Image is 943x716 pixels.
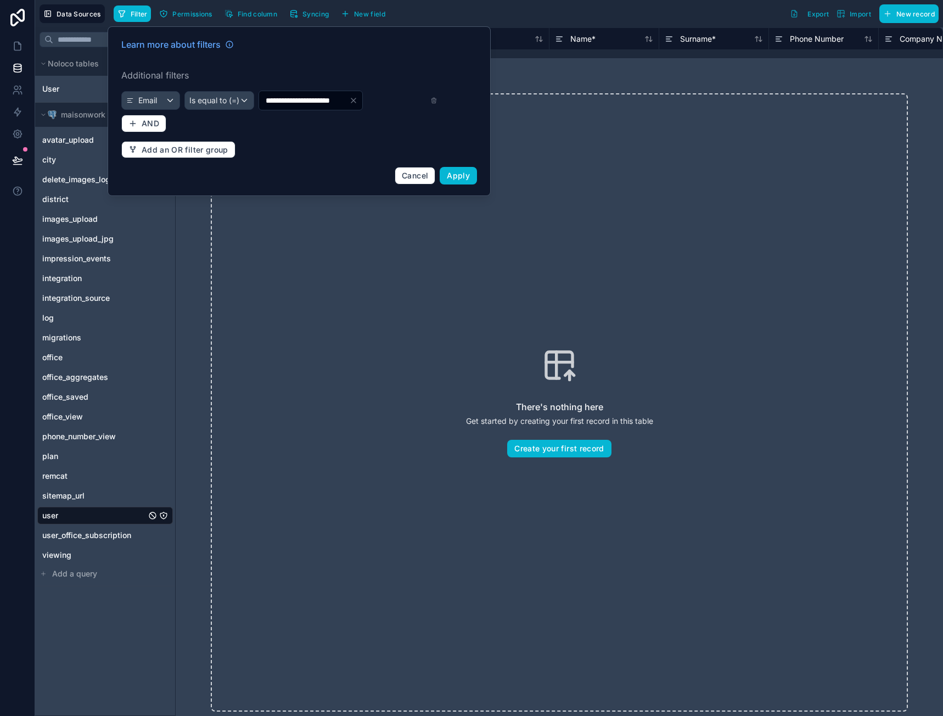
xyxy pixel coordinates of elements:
[516,400,603,413] h2: There's nothing here
[285,5,333,22] button: Syncing
[833,4,875,23] button: Import
[138,95,157,106] span: Email
[142,145,228,155] span: Add an OR filter group
[121,38,234,51] a: Learn more about filters
[184,91,254,110] button: Is equal to (=)
[337,5,389,22] button: New field
[850,10,871,18] span: Import
[131,10,148,18] span: Filter
[466,416,653,427] p: Get started by creating your first record in this table
[402,171,428,180] span: Cancel
[189,95,239,106] span: Is equal to (=)
[570,33,596,44] span: Name *
[121,115,166,132] button: AND
[879,4,939,23] button: New record
[155,5,216,22] button: Permissions
[349,96,362,105] button: Clear
[114,5,151,22] button: Filter
[142,119,159,128] span: AND
[302,10,329,18] span: Syncing
[121,69,477,82] label: Additional filters
[40,4,105,23] button: Data Sources
[285,5,337,22] a: Syncing
[121,91,180,110] button: Email
[57,10,101,18] span: Data Sources
[875,4,939,23] a: New record
[238,10,277,18] span: Find column
[121,38,221,51] span: Learn more about filters
[447,171,470,180] span: Apply
[354,10,385,18] span: New field
[440,167,477,184] button: Apply
[221,5,281,22] button: Find column
[507,440,611,457] button: Create your first record
[790,33,844,44] span: Phone Number
[896,10,935,18] span: New record
[786,4,833,23] button: Export
[807,10,829,18] span: Export
[121,141,235,159] button: Add an OR filter group
[680,33,716,44] span: Surname *
[155,5,220,22] a: Permissions
[172,10,212,18] span: Permissions
[395,167,435,184] button: Cancel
